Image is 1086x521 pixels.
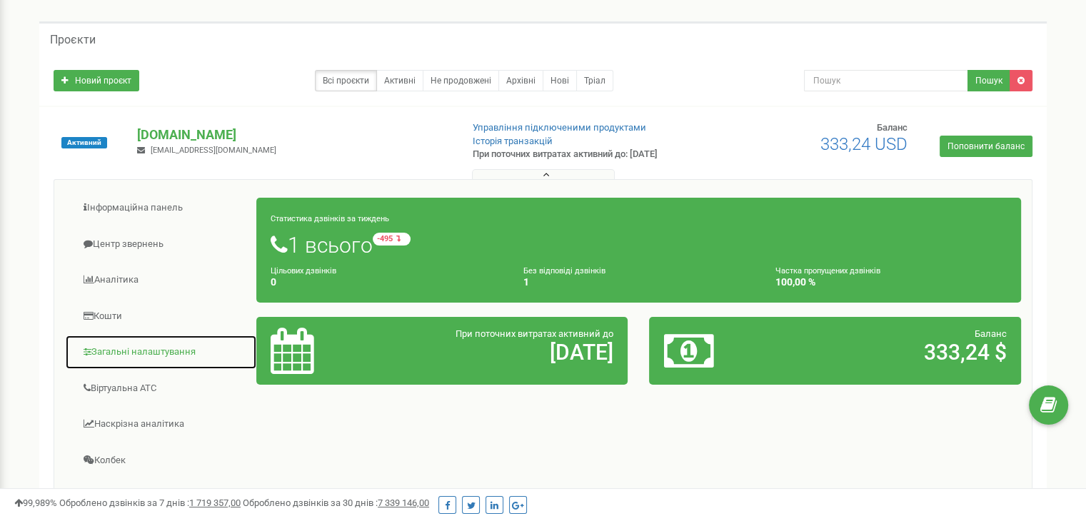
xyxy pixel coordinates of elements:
[151,146,276,155] span: [EMAIL_ADDRESS][DOMAIN_NAME]
[877,122,907,133] span: Баланс
[271,266,336,275] small: Цільових дзвінків
[378,497,429,508] u: 7 339 146,00
[423,70,499,91] a: Не продовжені
[543,70,577,91] a: Нові
[65,299,257,334] a: Кошти
[315,70,377,91] a: Всі проєкти
[271,214,389,223] small: Статистика дзвінків за тиждень
[137,126,449,144] p: [DOMAIN_NAME]
[65,407,257,442] a: Наскрізна аналітика
[967,70,1010,91] button: Пошук
[473,148,701,161] p: При поточних витратах активний до: [DATE]
[820,134,907,154] span: 333,24 USD
[65,371,257,406] a: Віртуальна АТС
[392,340,613,364] h2: [DATE]
[940,136,1032,157] a: Поповнити баланс
[775,266,880,275] small: Частка пропущених дзвінків
[473,122,646,133] a: Управління підключеними продуктами
[65,263,257,298] a: Аналiтика
[498,70,543,91] a: Архівні
[576,70,613,91] a: Тріал
[373,233,411,246] small: -495
[523,266,605,275] small: Без відповіді дзвінків
[243,497,429,508] span: Оброблено дзвінків за 30 днів :
[785,340,1007,364] h2: 333,24 $
[59,497,241,508] span: Оброблено дзвінків за 7 днів :
[804,70,968,91] input: Пошук
[65,443,257,478] a: Колбек
[523,277,755,288] h4: 1
[189,497,241,508] u: 1 719 357,00
[456,328,613,339] span: При поточних витратах активний до
[65,335,257,370] a: Загальні налаштування
[65,191,257,226] a: Інформаційна панель
[61,137,107,148] span: Активний
[271,233,1007,257] h1: 1 всього
[54,70,139,91] a: Новий проєкт
[50,34,96,46] h5: Проєкти
[271,277,502,288] h4: 0
[473,136,553,146] a: Історія транзакцій
[65,227,257,262] a: Центр звернень
[376,70,423,91] a: Активні
[14,497,57,508] span: 99,989%
[775,277,1007,288] h4: 100,00 %
[975,328,1007,339] span: Баланс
